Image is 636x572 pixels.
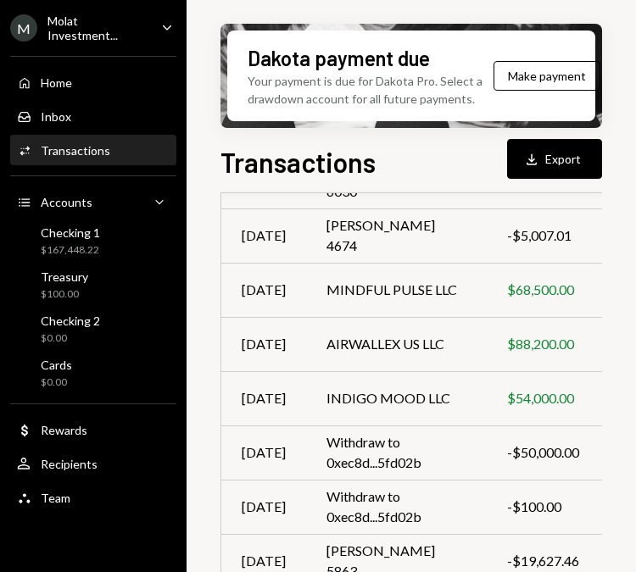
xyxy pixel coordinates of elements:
div: [DATE] [242,388,286,408]
td: AIRWALLEX US LLC [306,317,487,371]
div: $54,000.00 [507,388,579,408]
div: -$100.00 [507,497,579,517]
div: $68,500.00 [507,280,579,300]
h1: Transactions [220,145,376,179]
div: M [10,14,37,42]
a: Checking 2$0.00 [10,308,176,349]
a: Checking 1$167,448.22 [10,220,176,261]
div: Rewards [41,423,87,437]
a: Home [10,67,176,97]
a: Rewards [10,414,176,445]
td: Withdraw to 0xec8d...5fd02b [306,480,487,534]
div: [DATE] [242,497,286,517]
div: [DATE] [242,280,286,300]
a: Transactions [10,135,176,165]
div: [DATE] [242,334,286,354]
div: -$19,627.46 [507,551,579,571]
div: Accounts [41,195,92,209]
td: [PERSON_NAME] 4674 [306,208,487,263]
div: Cards [41,358,72,372]
a: Recipients [10,448,176,479]
td: MINDFUL PULSE LLC [306,263,487,317]
div: Home [41,75,72,90]
div: $167,448.22 [41,243,100,258]
div: Your payment is due for Dakota Pro. Select a drawdown account for all future payments. [248,72,494,108]
div: -$50,000.00 [507,442,579,463]
div: [DATE] [242,225,286,246]
div: $0.00 [41,331,100,346]
div: $100.00 [41,287,88,302]
div: Treasury [41,269,88,284]
a: Accounts [10,186,176,217]
td: INDIGO MOOD LLC [306,371,487,425]
div: Inbox [41,109,71,124]
div: Checking 1 [41,225,100,240]
div: Checking 2 [41,314,100,328]
div: Transactions [41,143,110,158]
td: Withdraw to 0xec8d...5fd02b [306,425,487,480]
div: Recipients [41,457,98,471]
div: [DATE] [242,551,286,571]
div: Molat Investment... [47,14,148,42]
div: $0.00 [41,375,72,390]
a: Treasury$100.00 [10,264,176,305]
div: -$5,007.01 [507,225,579,246]
div: Dakota payment due [248,44,430,72]
button: Make payment [494,61,600,91]
button: Export [507,139,602,179]
a: Inbox [10,101,176,131]
div: [DATE] [242,442,286,463]
a: Cards$0.00 [10,353,176,393]
a: Team [10,482,176,513]
div: Team [41,491,70,505]
div: $88,200.00 [507,334,579,354]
